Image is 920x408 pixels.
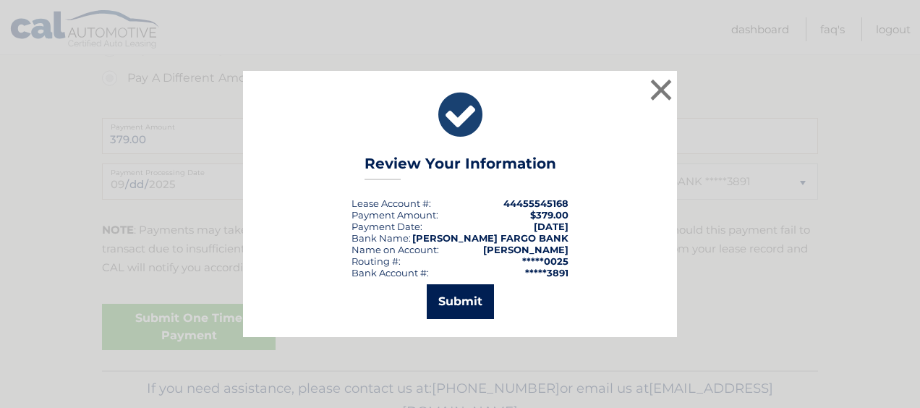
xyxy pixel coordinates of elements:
div: Bank Name: [352,232,411,244]
div: Lease Account #: [352,197,431,209]
strong: [PERSON_NAME] [483,244,568,255]
div: : [352,221,422,232]
span: $379.00 [530,209,568,221]
div: Bank Account #: [352,267,429,279]
button: Submit [427,284,494,319]
h3: Review Your Information [365,155,556,180]
strong: 44455545168 [503,197,568,209]
span: Payment Date [352,221,420,232]
button: × [647,75,676,104]
div: Payment Amount: [352,209,438,221]
strong: [PERSON_NAME] FARGO BANK [412,232,568,244]
div: Routing #: [352,255,401,267]
div: Name on Account: [352,244,439,255]
span: [DATE] [534,221,568,232]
